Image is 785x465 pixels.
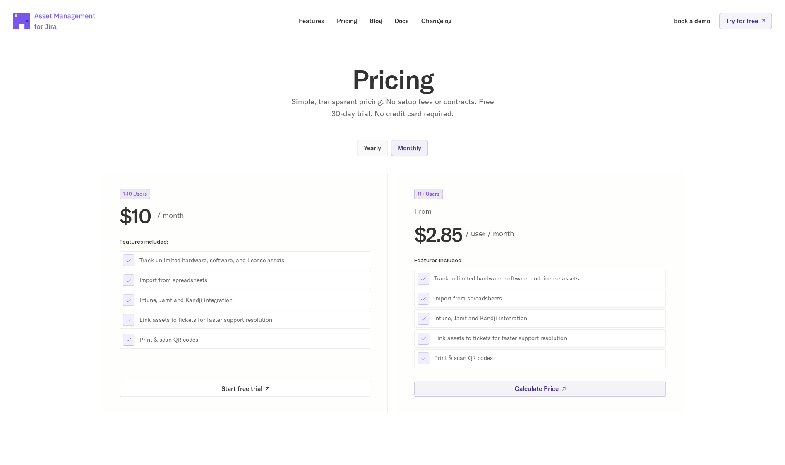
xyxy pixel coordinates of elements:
[139,316,368,324] p: Link assets to tickets for faster support resolution
[364,145,381,151] p: Yearly
[364,13,388,29] a: Blog
[337,18,357,24] p: Pricing
[157,209,371,221] p: / month
[434,314,663,323] p: Intune, Jamf and Kandji integration
[139,296,368,304] p: Intune, Jamf and Kandji integration
[674,18,710,24] p: Book a demo
[434,354,663,362] p: Print & scan QR codes
[414,224,462,244] h2: $2.85
[415,13,457,29] a: Changelog
[293,13,330,29] a: Features
[414,206,452,218] p: From
[434,275,663,283] p: Track unlimited hardware, software, and license assets
[120,206,151,225] h2: $10
[331,13,363,29] a: Pricing
[394,18,409,24] p: Docs
[221,386,262,392] p: Start free trial
[421,18,451,24] p: Changelog
[726,18,758,24] p: Try for free
[514,386,558,392] p: Calculate Price
[370,18,382,24] p: Blog
[389,13,415,29] a: Docs
[139,276,368,284] p: Import from spreadsheets
[139,256,368,264] p: Track unlimited hardware, software, and license assets
[123,192,147,197] p: 1-10 Users
[414,381,666,397] a: Calculate Price
[434,334,663,343] p: Link assets to tickets for faster support resolution
[139,336,368,344] p: Print & scan QR codes
[227,66,558,93] h1: Pricing
[668,13,716,29] a: Book a demo
[414,257,666,263] p: Features included:
[299,18,324,24] p: Features
[289,96,496,120] p: Simple, transparent pricing. No setup fees or contracts. Free 30-day trial. No credit card required.
[120,381,371,397] a: Start free trial
[434,295,663,303] p: Import from spreadsheets
[719,13,772,29] a: Try for free
[398,145,421,151] p: Monthly
[120,239,371,244] p: Features included:
[466,228,666,240] p: / user / month
[418,192,439,197] p: 11+ Users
